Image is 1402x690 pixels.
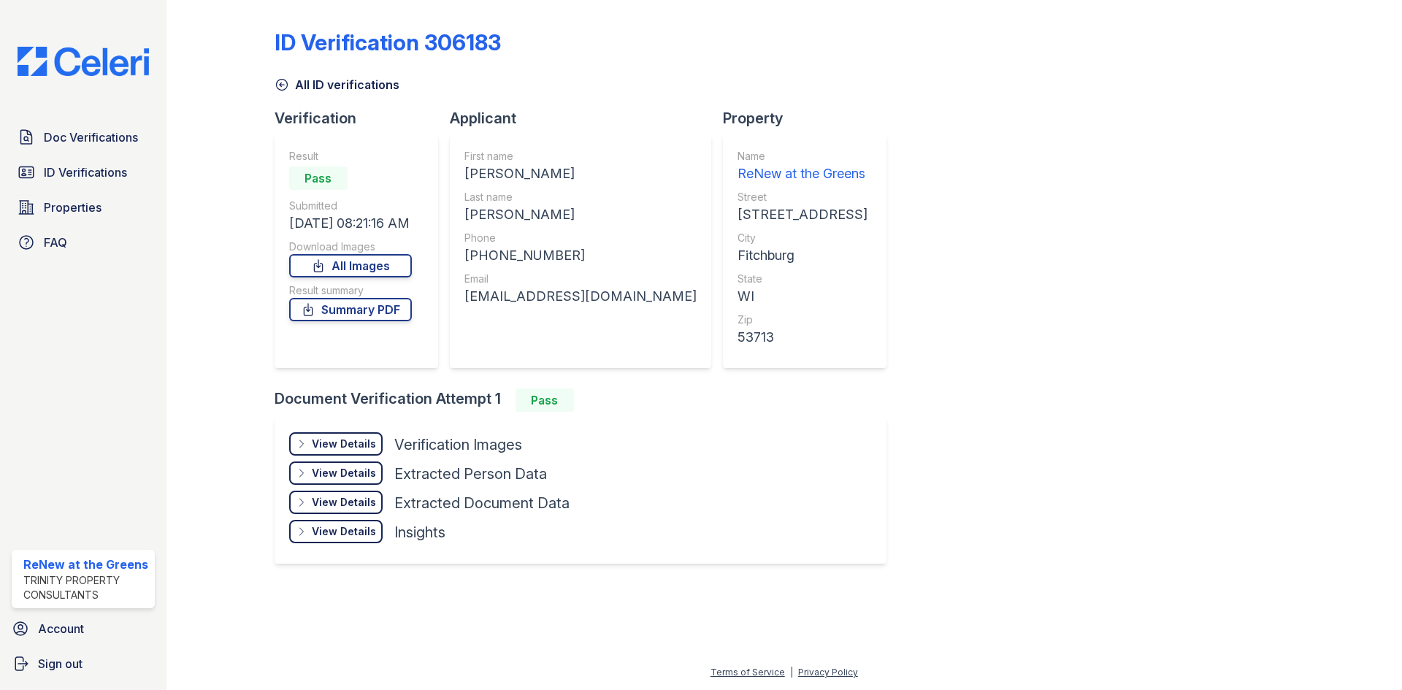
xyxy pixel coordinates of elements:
[6,47,161,76] img: CE_Logo_Blue-a8612792a0a2168367f1c8372b55b34899dd931a85d93a1a3d3e32e68fde9ad4.png
[275,108,450,129] div: Verification
[44,234,67,251] span: FAQ
[289,199,412,213] div: Submitted
[312,437,376,451] div: View Details
[289,166,348,190] div: Pass
[289,149,412,164] div: Result
[275,29,501,55] div: ID Verification 306183
[289,239,412,254] div: Download Images
[312,495,376,510] div: View Details
[12,158,155,187] a: ID Verifications
[394,464,547,484] div: Extracted Person Data
[516,388,574,412] div: Pass
[738,164,867,184] div: ReNew at the Greens
[394,434,522,455] div: Verification Images
[738,327,867,348] div: 53713
[464,286,697,307] div: [EMAIL_ADDRESS][DOMAIN_NAME]
[738,231,867,245] div: City
[394,493,570,513] div: Extracted Document Data
[44,199,101,216] span: Properties
[738,190,867,204] div: Street
[275,76,399,93] a: All ID verifications
[38,655,83,672] span: Sign out
[464,190,697,204] div: Last name
[275,388,898,412] div: Document Verification Attempt 1
[710,667,785,678] a: Terms of Service
[738,149,867,184] a: Name ReNew at the Greens
[23,573,149,602] div: Trinity Property Consultants
[289,298,412,321] a: Summary PDF
[450,108,723,129] div: Applicant
[723,108,898,129] div: Property
[464,245,697,266] div: [PHONE_NUMBER]
[312,524,376,539] div: View Details
[464,164,697,184] div: [PERSON_NAME]
[738,245,867,266] div: Fitchburg
[289,283,412,298] div: Result summary
[738,313,867,327] div: Zip
[738,272,867,286] div: State
[289,213,412,234] div: [DATE] 08:21:16 AM
[6,614,161,643] a: Account
[12,228,155,257] a: FAQ
[738,286,867,307] div: WI
[12,123,155,152] a: Doc Verifications
[464,272,697,286] div: Email
[798,667,858,678] a: Privacy Policy
[12,193,155,222] a: Properties
[23,556,149,573] div: ReNew at the Greens
[464,231,697,245] div: Phone
[44,129,138,146] span: Doc Verifications
[394,522,445,543] div: Insights
[738,204,867,225] div: [STREET_ADDRESS]
[464,204,697,225] div: [PERSON_NAME]
[38,620,84,637] span: Account
[738,149,867,164] div: Name
[289,254,412,277] a: All Images
[464,149,697,164] div: First name
[312,466,376,480] div: View Details
[6,649,161,678] a: Sign out
[44,164,127,181] span: ID Verifications
[790,667,793,678] div: |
